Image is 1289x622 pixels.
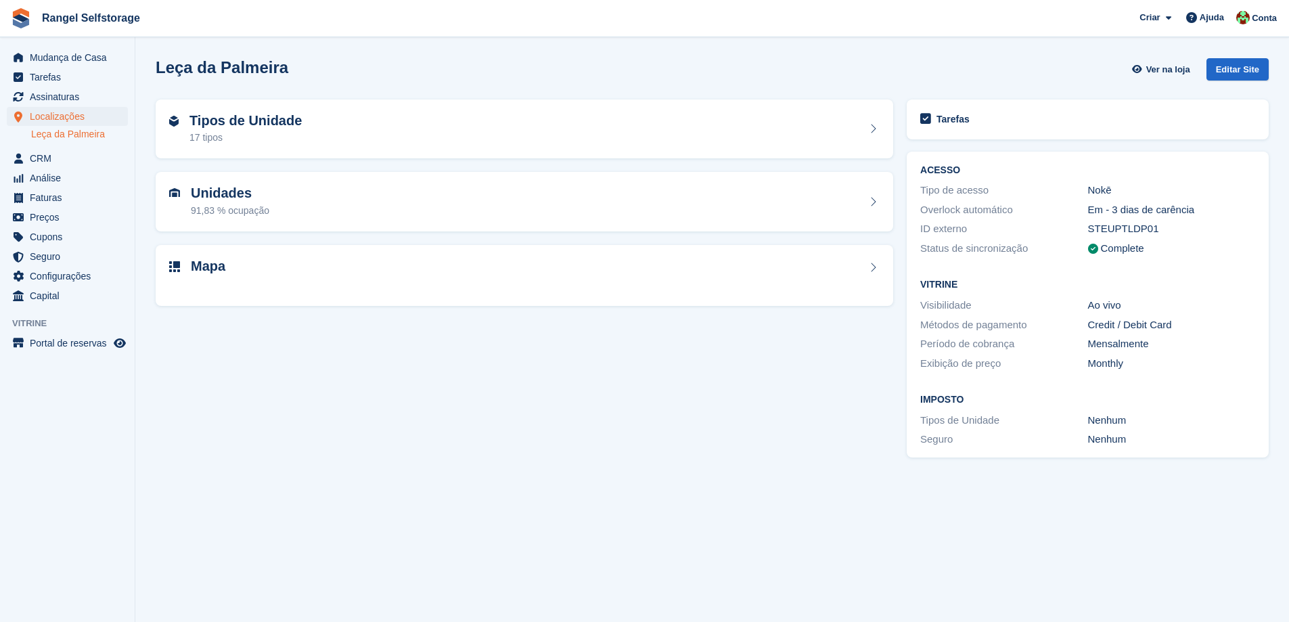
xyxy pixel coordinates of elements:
[1088,413,1255,428] div: Nenhum
[1088,317,1255,333] div: Credit / Debit Card
[1206,58,1269,86] a: Editar Site
[920,336,1087,352] div: Período de cobrança
[7,227,128,246] a: menu
[7,267,128,286] a: menu
[920,241,1087,257] div: Status de sincronização
[7,149,128,168] a: menu
[1252,12,1277,25] span: Conta
[1236,11,1250,24] img: Fernando Ferreira
[920,413,1087,428] div: Tipos de Unidade
[156,99,893,159] a: Tipos de Unidade 17 tipos
[191,185,269,201] h2: Unidades
[920,395,1255,405] h2: Imposto
[30,48,111,67] span: Mudança de Casa
[31,128,128,141] a: Leça da Palmeira
[920,221,1087,237] div: ID externo
[1130,58,1195,81] a: Ver na loja
[920,202,1087,218] div: Overlock automático
[169,188,180,198] img: unit-icn-7be61d7bf1b0ce9d3e12c5938cc71ed9869f7b940bace4675aadf7bd6d80202e.svg
[1088,356,1255,372] div: Monthly
[920,432,1087,447] div: Seguro
[169,116,179,127] img: unit-type-icn-2b2737a686de81e16bb02015468b77c625bbabd49415b5ef34ead5e3b44a266d.svg
[30,68,111,87] span: Tarefas
[191,259,225,274] h2: Mapa
[30,149,111,168] span: CRM
[1146,63,1190,76] span: Ver na loja
[156,172,893,231] a: Unidades 91,83 % ocupação
[920,165,1255,176] h2: ACESSO
[112,335,128,351] a: Loja de pré-visualização
[191,204,269,218] div: 91,83 % ocupação
[30,227,111,246] span: Cupons
[30,334,111,353] span: Portal de reservas
[1088,336,1255,352] div: Mensalmente
[1101,241,1144,257] div: Complete
[1206,58,1269,81] div: Editar Site
[12,317,135,330] span: Vitrine
[7,68,128,87] a: menu
[30,107,111,126] span: Localizações
[189,113,302,129] h2: Tipos de Unidade
[7,87,128,106] a: menu
[30,208,111,227] span: Preços
[156,245,893,307] a: Mapa
[920,298,1087,313] div: Visibilidade
[30,286,111,305] span: Capital
[920,317,1087,333] div: Métodos de pagamento
[156,58,288,76] h2: Leça da Palmeira
[1088,183,1255,198] div: Nokē
[1088,298,1255,313] div: Ao vivo
[1088,221,1255,237] div: STEUPTLDP01
[936,113,970,125] h2: Tarefas
[920,183,1087,198] div: Tipo de acesso
[1088,432,1255,447] div: Nenhum
[7,247,128,266] a: menu
[920,280,1255,290] h2: Vitrine
[1088,202,1255,218] div: Em - 3 dias de carência
[30,87,111,106] span: Assinaturas
[37,7,145,29] a: Rangel Selfstorage
[7,286,128,305] a: menu
[30,247,111,266] span: Seguro
[7,48,128,67] a: menu
[30,267,111,286] span: Configurações
[169,261,180,272] img: map-icn-33ee37083ee616e46c38cad1a60f524a97daa1e2b2c8c0bc3eb3415660979fc1.svg
[1200,11,1224,24] span: Ajuda
[7,188,128,207] a: menu
[30,188,111,207] span: Faturas
[189,131,302,145] div: 17 tipos
[30,169,111,187] span: Análise
[7,169,128,187] a: menu
[11,8,31,28] img: stora-icon-8386f47178a22dfd0bd8f6a31ec36ba5ce8667c1dd55bd0f319d3a0aa187defe.svg
[7,208,128,227] a: menu
[7,107,128,126] a: menu
[1139,11,1160,24] span: Criar
[920,356,1087,372] div: Exibição de preço
[7,334,128,353] a: menu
